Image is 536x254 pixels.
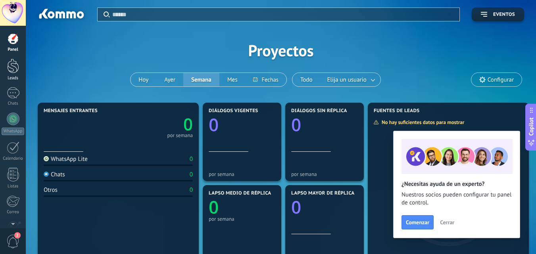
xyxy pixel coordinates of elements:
span: Cerrar [440,220,454,225]
span: Diálogos vigentes [209,108,258,114]
text: 0 [209,195,219,219]
button: Semana [183,73,219,86]
div: Leads [2,76,25,81]
div: No hay suficientes datos para mostrar [373,119,470,126]
div: 0 [190,171,193,178]
text: 0 [209,113,219,136]
div: por semana [291,171,358,177]
span: Lapso mayor de réplica [291,191,354,196]
div: WhatsApp [2,128,24,135]
div: Chats [44,171,65,178]
div: Panel [2,47,25,52]
span: Configurar [488,76,514,83]
span: Nuestros socios pueden configurar tu panel de control. [402,191,512,207]
button: Mes [219,73,246,86]
div: por semana [167,134,193,138]
button: Ayer [156,73,183,86]
button: Fechas [245,73,286,86]
span: Mensajes entrantes [44,108,98,114]
span: Diálogos sin réplica [291,108,347,114]
div: Correo [2,210,25,215]
button: Elija un usuario [321,73,380,86]
a: 0 [118,113,193,136]
img: WhatsApp Lite [44,156,49,161]
button: Hoy [131,73,156,86]
div: 0 [190,155,193,163]
div: por semana [209,216,275,222]
text: 0 [291,195,301,219]
text: 0 [291,113,301,136]
span: Comenzar [406,220,429,225]
span: Fuentes de leads [374,108,420,114]
div: Calendario [2,156,25,161]
div: Listas [2,184,25,189]
span: Eventos [493,12,515,17]
button: Comenzar [402,215,434,229]
span: Copilot [527,117,535,136]
span: Elija un usuario [326,74,368,85]
text: 0 [183,113,193,136]
div: Chats [2,101,25,106]
span: Lapso medio de réplica [209,191,271,196]
span: 2 [14,232,21,239]
div: por semana [209,171,275,177]
div: WhatsApp Lite [44,155,88,163]
img: Chats [44,172,49,177]
h2: ¿Necesitas ayuda de un experto? [402,180,512,188]
div: Otros [44,186,58,194]
button: Eventos [472,8,524,21]
button: Cerrar [436,216,458,228]
div: 0 [190,186,193,194]
button: Todo [292,73,321,86]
